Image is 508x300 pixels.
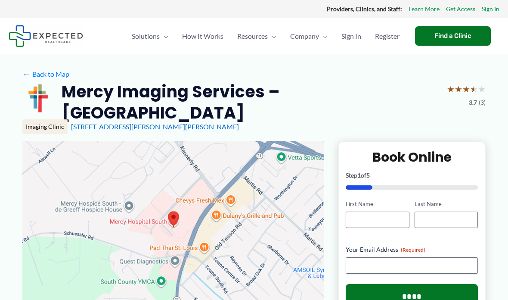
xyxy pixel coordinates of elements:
[479,97,486,108] span: (3)
[62,81,440,124] h2: Mercy Imaging Services – [GEOGRAPHIC_DATA]
[375,21,400,51] span: Register
[182,21,223,51] span: How It Works
[368,21,406,51] a: Register
[327,5,402,12] strong: Providers, Clinics, and Staff:
[409,3,440,15] a: Learn More
[346,149,478,166] h2: Book Online
[22,70,31,78] span: ←
[447,81,455,97] span: ★
[478,81,486,97] span: ★
[175,21,230,51] a: How It Works
[230,21,283,51] a: ResourcesMenu Toggle
[335,21,368,51] a: Sign In
[290,21,319,51] span: Company
[132,21,160,51] span: Solutions
[71,122,239,131] a: [STREET_ADDRESS][PERSON_NAME][PERSON_NAME]
[357,172,361,179] span: 1
[319,21,328,51] span: Menu Toggle
[125,21,175,51] a: SolutionsMenu Toggle
[125,21,406,51] nav: Primary Site Navigation
[346,172,478,178] p: Step of
[446,3,475,15] a: Get Access
[415,200,478,208] label: Last Name
[9,25,83,47] img: Expected Healthcare Logo - side, dark font, small
[341,21,361,51] span: Sign In
[470,81,478,97] span: ★
[401,247,425,253] span: (Required)
[237,21,268,51] span: Resources
[366,172,370,179] span: 5
[462,81,470,97] span: ★
[268,21,276,51] span: Menu Toggle
[482,3,499,15] a: Sign In
[160,21,168,51] span: Menu Toggle
[346,200,409,208] label: First Name
[22,68,69,81] a: ←Back to Map
[469,97,477,108] span: 3.7
[283,21,335,51] a: CompanyMenu Toggle
[346,245,478,254] label: Your Email Address
[455,81,462,97] span: ★
[415,26,491,46] a: Find a Clinic
[22,119,68,134] div: Imaging Clinic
